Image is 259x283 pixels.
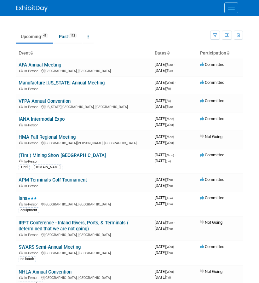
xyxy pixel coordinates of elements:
span: - [175,153,176,157]
span: (Mon) [166,153,174,157]
div: equipment [19,207,39,213]
a: NHLA Annual Convention [19,269,72,275]
span: (Fri) [166,87,171,90]
span: (Mon) [166,117,174,121]
span: - [175,80,176,85]
span: (Thu) [166,178,173,182]
span: [DATE] [155,244,176,249]
th: Dates [152,48,198,59]
a: Sort by Event Name [30,50,33,55]
div: [DOMAIN_NAME] [32,165,62,170]
span: (Thu) [166,184,173,188]
span: (Sun) [166,63,173,66]
span: Committed [200,244,224,249]
div: [GEOGRAPHIC_DATA], [GEOGRAPHIC_DATA] [19,275,150,280]
img: In-Person Event [19,123,23,126]
span: In-Person [24,123,40,127]
span: [DATE] [155,201,173,206]
div: [GEOGRAPHIC_DATA], [GEOGRAPHIC_DATA] [19,201,150,206]
span: (Tue) [166,69,173,72]
div: [GEOGRAPHIC_DATA][PERSON_NAME], [GEOGRAPHIC_DATA] [19,140,150,145]
span: - [175,244,176,249]
img: In-Person Event [19,141,23,144]
div: [GEOGRAPHIC_DATA], [GEOGRAPHIC_DATA] [19,232,150,237]
span: [DATE] [155,122,174,127]
img: In-Person Event [19,276,23,279]
span: (Thu) [166,202,173,206]
span: Not Going [200,269,222,274]
span: - [172,98,173,103]
span: [DATE] [155,80,176,85]
a: HMA Fall Regional Meeting [19,134,76,140]
span: Not Going [200,134,222,139]
th: Event [16,48,152,59]
span: (Mon) [166,135,174,139]
a: IANA Intermodal Expo [19,116,65,122]
span: [DATE] [155,183,173,188]
a: Past112 [54,31,82,43]
a: Sort by Participation Type [226,50,229,55]
span: (Wed) [166,123,174,127]
a: APM Terminals Golf Tournament [19,177,87,183]
span: Committed [200,195,224,200]
img: In-Person Event [19,105,23,108]
span: [DATE] [155,250,173,255]
img: In-Person Event [19,69,23,72]
span: [DATE] [155,220,175,225]
span: Not Going [200,220,222,225]
a: SWARS Semi-Annual Meeting [19,244,81,250]
a: (TIntl) Mining Show [GEOGRAPHIC_DATA] [19,153,106,158]
span: [DATE] [155,140,174,145]
span: [DATE] [155,275,171,280]
a: VFPA Annual Convention [19,98,71,104]
span: [DATE] [155,159,171,163]
img: ExhibitDay [16,5,48,12]
span: In-Person [24,69,40,73]
span: In-Person [24,276,40,280]
img: In-Person Event [19,184,23,187]
span: In-Person [24,202,40,206]
a: AFA Annual Meeting [19,62,61,68]
span: - [174,220,175,225]
span: [DATE] [155,116,176,121]
a: iana [19,195,37,201]
span: [DATE] [155,226,173,231]
span: - [175,134,176,139]
a: Sort by Start Date [166,50,170,55]
span: In-Person [24,251,40,255]
span: (Thu) [166,227,173,230]
span: (Fri) [166,276,171,279]
span: In-Person [24,184,40,188]
span: [DATE] [155,269,176,274]
span: (Tue) [166,221,173,224]
span: In-Person [24,87,40,91]
span: [DATE] [155,104,173,109]
span: (Tue) [166,196,173,200]
span: [DATE] [155,86,171,91]
span: (Sun) [166,105,173,108]
span: [DATE] [155,195,175,200]
span: - [174,195,175,200]
img: In-Person Event [19,233,23,236]
span: (Thu) [166,251,173,255]
span: In-Person [24,141,40,145]
span: 112 [68,33,77,38]
span: In-Person [24,105,40,109]
span: (Wed) [166,81,174,84]
span: 41 [41,33,48,38]
a: Upcoming41 [16,31,53,43]
img: In-Person Event [19,87,23,90]
span: Committed [200,80,224,85]
span: - [174,62,175,67]
div: [GEOGRAPHIC_DATA], [GEOGRAPHIC_DATA] [19,250,150,255]
th: Participation [198,48,243,59]
span: (Wed) [166,141,174,145]
span: Committed [200,116,224,121]
span: In-Person [24,159,40,164]
span: [DATE] [155,98,173,103]
div: [US_STATE][GEOGRAPHIC_DATA], [GEOGRAPHIC_DATA] [19,104,150,109]
span: Committed [200,177,224,182]
div: [GEOGRAPHIC_DATA], [GEOGRAPHIC_DATA] [19,68,150,73]
span: [DATE] [155,68,173,73]
img: In-Person Event [19,159,23,163]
